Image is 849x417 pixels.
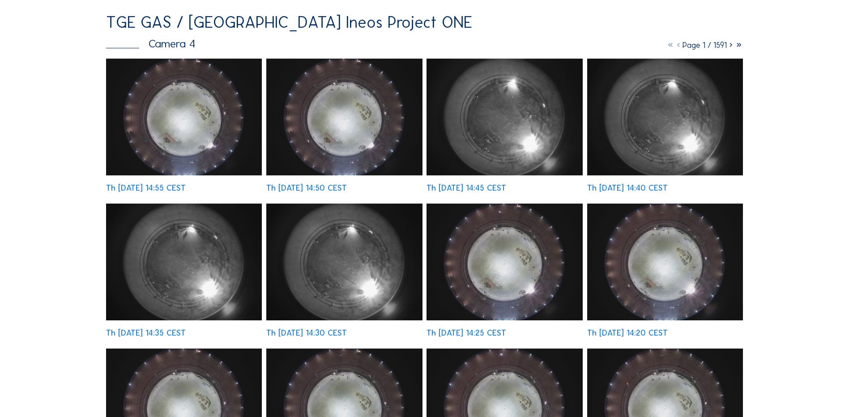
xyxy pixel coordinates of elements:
[683,40,727,50] span: Page 1 / 1591
[106,14,472,30] div: TGE GAS / [GEOGRAPHIC_DATA] Ineos Project ONE
[266,204,422,320] img: image_53417509
[427,59,582,175] img: image_53417981
[106,59,262,175] img: image_53418206
[587,329,668,337] div: Th [DATE] 14:20 CEST
[266,59,422,175] img: image_53418047
[427,204,582,320] img: image_53417357
[266,329,347,337] div: Th [DATE] 14:30 CEST
[587,204,743,320] img: image_53417286
[106,329,186,337] div: Th [DATE] 14:35 CEST
[266,184,347,192] div: Th [DATE] 14:50 CEST
[106,38,196,49] div: Camera 4
[427,184,506,192] div: Th [DATE] 14:45 CEST
[106,204,262,320] img: image_53417677
[427,329,506,337] div: Th [DATE] 14:25 CEST
[106,184,186,192] div: Th [DATE] 14:55 CEST
[587,59,743,175] img: image_53417820
[587,184,668,192] div: Th [DATE] 14:40 CEST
